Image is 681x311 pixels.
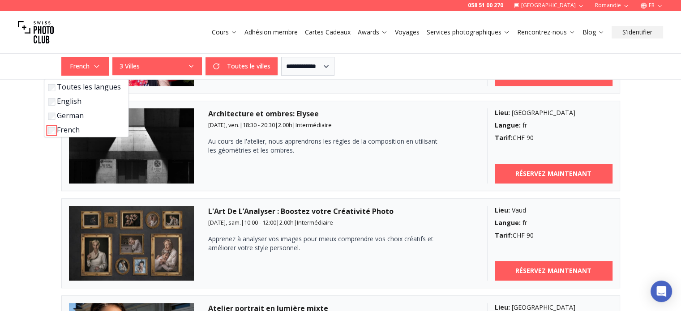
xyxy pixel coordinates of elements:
b: RÉSERVEZ MAINTENANT [515,266,591,275]
div: Vaud [495,206,612,215]
b: Lieu : [495,206,510,214]
b: Tarif : [495,133,513,142]
span: 2.00 h [278,121,292,129]
button: Rencontrez-nous [514,26,579,38]
div: fr [495,121,612,130]
span: Intermédiaire [297,218,333,226]
img: Swiss photo club [18,14,54,50]
input: Toutes les langues [48,84,55,91]
button: S'identifier [612,26,663,38]
p: Apprenez à analyser vos images pour mieux comprendre vos choix créatifs et améliorer votre style ... [208,234,441,252]
b: RÉSERVEZ MAINTENANT [515,169,591,178]
span: 18:30 - 20:30 [243,121,275,129]
input: English [48,98,55,105]
span: French [63,58,107,74]
a: 058 51 00 270 [468,2,503,9]
span: 90 [527,133,534,142]
button: French [61,57,109,76]
button: Toutes le villes [206,57,278,75]
div: CHF [495,133,612,142]
button: Cartes Cadeaux [301,26,354,38]
a: Cartes Cadeaux [305,28,351,37]
button: Blog [579,26,608,38]
input: French [48,127,55,134]
img: L'Art De L’Analyser : Boostez votre Créativité Photo [69,206,194,281]
p: Au cours de l'atelier, nous apprendrons les règles de la composition en utilisant les géométries ... [208,137,441,155]
a: Rencontrez-nous [517,28,575,37]
b: Langue : [495,218,521,227]
small: | | | [208,218,333,226]
a: Cours [212,28,237,37]
b: Lieu : [495,108,510,117]
button: Voyages [391,26,423,38]
small: | | | [208,121,332,129]
label: Toutes les langues [48,81,121,92]
span: Intermédiaire [296,121,332,129]
button: Cours [208,26,241,38]
span: 90 [527,231,534,239]
h3: Architecture et ombres: Elysee [208,108,473,119]
input: German [48,112,55,119]
img: Architecture et ombres: Elysee [69,108,194,183]
button: 3 Villes [112,57,202,75]
span: [DATE], sam. [208,218,241,226]
b: Langue : [495,121,521,129]
a: Voyages [395,28,420,37]
div: French [44,79,128,137]
span: 2.00 h [279,218,294,226]
a: Blog [582,28,604,37]
button: Adhésion membre [241,26,301,38]
button: Awards [354,26,391,38]
h3: L'Art De L’Analyser : Boostez votre Créativité Photo [208,206,473,217]
a: RÉSERVEZ MAINTENANT [495,164,612,183]
b: Tarif : [495,231,513,239]
div: [GEOGRAPHIC_DATA] [495,108,612,117]
span: 10:00 - 12:00 [244,218,276,226]
div: CHF [495,231,612,240]
span: [DATE], ven. [208,121,240,129]
a: Adhésion membre [244,28,298,37]
a: Services photographiques [427,28,510,37]
div: Open Intercom Messenger [651,281,672,302]
a: Awards [358,28,388,37]
label: German [48,110,121,121]
button: Services photographiques [423,26,514,38]
label: English [48,96,121,107]
a: RÉSERVEZ MAINTENANT [495,261,612,281]
label: French [48,124,121,135]
div: fr [495,218,612,227]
